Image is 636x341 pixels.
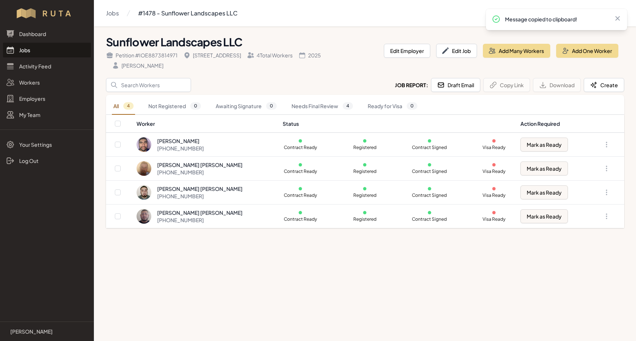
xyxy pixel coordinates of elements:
div: [PERSON_NAME] [157,137,204,145]
div: Worker [137,120,274,127]
p: Visa Ready [476,192,512,198]
a: #1478 - Sunflower Landscapes LLC [138,6,237,21]
a: Activity Feed [3,59,91,74]
p: Registered [347,216,382,222]
h1: Sunflower Landscapes LLC [106,35,378,49]
button: Mark as Ready [520,209,568,223]
a: [PERSON_NAME] [6,328,88,335]
p: Contract Ready [283,168,318,174]
p: Contract Ready [283,192,318,198]
a: Needs Final Review [290,98,354,115]
nav: Breadcrumb [106,6,237,21]
p: Message copied to clipboard! [505,15,608,23]
button: Copy Link [483,78,530,92]
p: Contract Signed [412,168,447,174]
a: Workers [3,75,91,90]
p: Registered [347,192,382,198]
a: All [112,98,135,115]
div: [PERSON_NAME] [PERSON_NAME] [157,161,243,168]
p: Visa Ready [476,216,512,222]
a: Jobs [106,6,119,21]
span: 0 [266,102,277,110]
div: [PERSON_NAME] [PERSON_NAME] [157,209,243,216]
p: Contract Signed [412,192,447,198]
a: Awaiting Signature [214,98,278,115]
button: Download [533,78,581,92]
div: [PHONE_NUMBER] [157,192,243,200]
p: Registered [347,145,382,150]
span: 4 [123,102,134,110]
img: Workflow [15,7,78,19]
input: Search Workers [106,78,191,92]
p: Visa Ready [476,168,512,174]
div: 4 Total Workers [247,51,293,59]
button: Draft Email [431,78,480,92]
button: Add One Worker [556,44,618,58]
a: Dashboard [3,26,91,41]
span: 0 [407,102,417,110]
div: [STREET_ADDRESS] [183,51,241,59]
nav: Tabs [106,98,624,115]
a: Your Settings [3,137,91,152]
div: 2025 [298,51,321,59]
button: Create [584,78,624,92]
p: Contract Ready [283,145,318,150]
div: [PERSON_NAME] [112,62,163,69]
button: Edit Job [436,44,477,58]
div: [PHONE_NUMBER] [157,145,204,152]
a: Log Out [3,153,91,168]
p: Visa Ready [476,145,512,150]
p: Contract Ready [283,216,318,222]
div: [PERSON_NAME] [PERSON_NAME] [157,185,243,192]
th: Action Required [516,115,588,133]
div: Petition # IOE8873814971 [106,51,177,59]
a: Jobs [3,43,91,57]
button: Mark as Ready [520,161,568,175]
span: 0 [190,102,201,110]
a: Not Registered [147,98,202,115]
button: Mark as Ready [520,185,568,199]
div: [PHONE_NUMBER] [157,216,243,224]
p: Contract Signed [412,216,447,222]
a: Employers [3,91,91,106]
p: Registered [347,168,382,174]
h2: Job Report: [395,81,428,89]
p: Contract Signed [412,145,447,150]
button: Add Many Workers [483,44,550,58]
button: Edit Employer [384,44,430,58]
button: Mark as Ready [520,138,568,152]
a: Ready for Visa [366,98,419,115]
th: Status [278,115,516,133]
span: 4 [343,102,353,110]
a: My Team [3,107,91,122]
div: [PHONE_NUMBER] [157,168,243,176]
p: [PERSON_NAME] [10,328,53,335]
